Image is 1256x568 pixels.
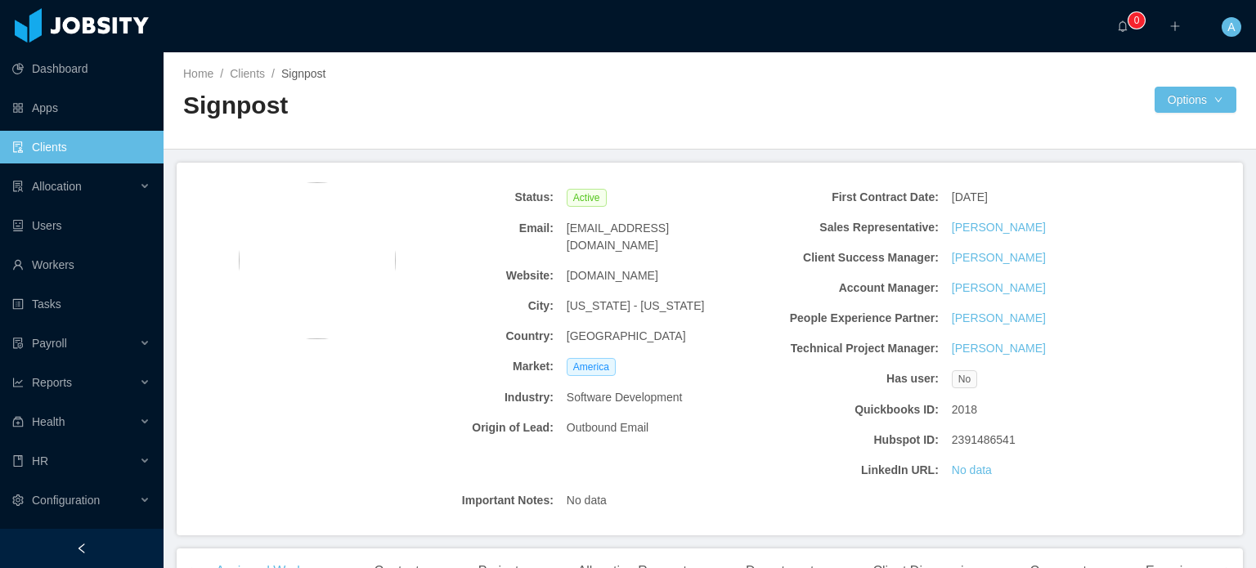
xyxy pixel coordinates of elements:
b: Client Success Manager: [759,249,939,266]
b: Email: [374,220,554,237]
a: icon: appstoreApps [12,92,150,124]
span: Outbound Email [567,419,648,436]
b: Website: [374,267,554,284]
b: Industry: [374,389,554,406]
span: Active [567,189,607,207]
div: [DATE] [945,182,1138,212]
b: Important Notes: [374,492,554,509]
b: Technical Project Manager: [759,340,939,357]
a: icon: auditClients [12,131,150,163]
span: [GEOGRAPHIC_DATA] [567,328,686,345]
span: / [271,67,275,80]
span: No [952,370,977,388]
i: icon: bell [1117,20,1128,32]
b: Sales Representative: [759,219,939,236]
span: 2391486541 [952,432,1016,449]
a: [PERSON_NAME] [952,280,1046,297]
span: [US_STATE] - [US_STATE] [567,297,705,315]
b: People Experience Partner: [759,310,939,327]
span: Reports [32,376,72,389]
i: icon: file-protect [12,338,24,349]
span: [EMAIL_ADDRESS][DOMAIN_NAME] [567,220,747,254]
b: Has user: [759,370,939,387]
i: icon: line-chart [12,377,24,388]
span: No data [567,492,607,509]
a: [PERSON_NAME] [952,340,1046,357]
b: Quickbooks ID: [759,401,939,418]
img: b9463590-da47-11e9-bf70-4be58c1a47b4_5e62a497af258-400w.png [239,182,396,339]
b: Status: [374,189,554,206]
span: Software Development [567,389,683,406]
span: Allocation [32,180,82,193]
i: icon: medicine-box [12,416,24,427]
a: Clients [230,67,265,80]
span: Signpost [281,67,325,80]
span: 2018 [952,401,977,418]
span: / [220,67,223,80]
a: icon: profileTasks [12,288,150,320]
b: Country: [374,328,554,345]
b: LinkedIn URL: [759,462,939,479]
a: No data [952,462,992,479]
span: A [1227,17,1235,37]
a: icon: pie-chartDashboard [12,52,150,85]
span: HR [32,454,48,467]
a: [PERSON_NAME] [952,310,1046,327]
a: [PERSON_NAME] [952,249,1046,266]
b: First Contract Date: [759,189,939,206]
a: Home [183,67,213,80]
b: Origin of Lead: [374,419,554,436]
span: America [567,358,616,376]
a: [PERSON_NAME] [952,219,1046,236]
i: icon: plus [1169,20,1181,32]
span: [DOMAIN_NAME] [567,267,658,284]
b: Account Manager: [759,280,939,297]
a: icon: userWorkers [12,248,150,281]
i: icon: setting [12,494,24,506]
b: Hubspot ID: [759,432,939,449]
i: icon: book [12,455,24,467]
b: City: [374,297,554,315]
span: Health [32,415,65,428]
h2: Signpost [183,89,710,123]
i: icon: solution [12,181,24,192]
b: Market: [374,358,554,375]
span: Configuration [32,494,100,507]
button: Optionsicon: down [1155,87,1236,113]
a: icon: robotUsers [12,209,150,242]
span: Payroll [32,337,67,350]
sup: 0 [1128,12,1145,29]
